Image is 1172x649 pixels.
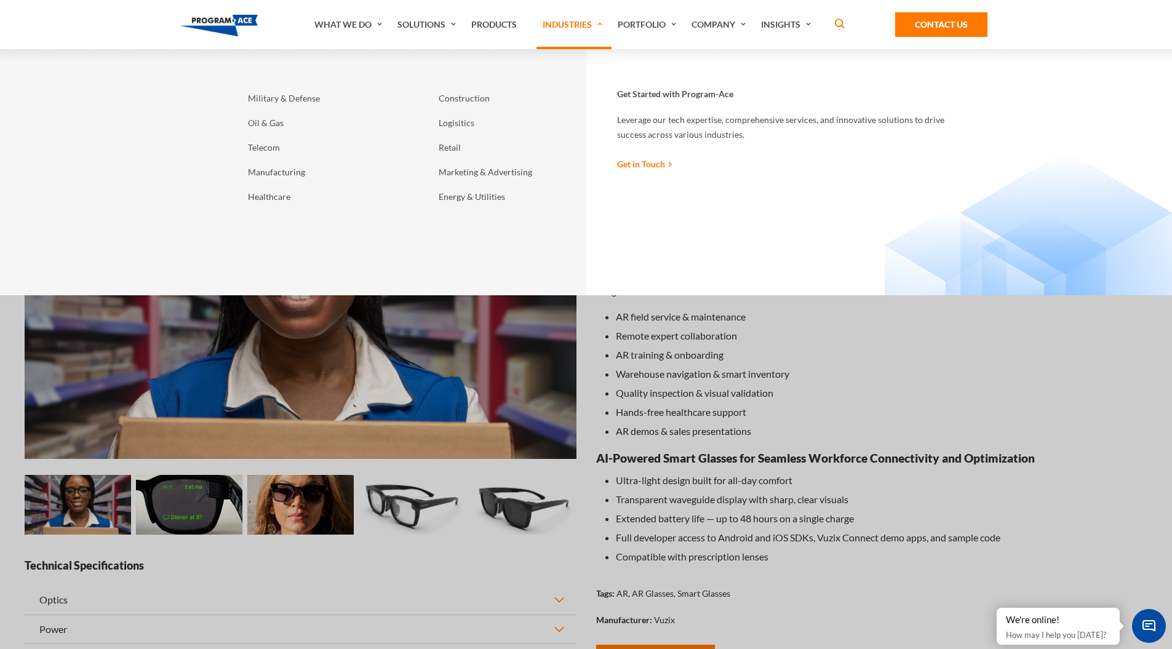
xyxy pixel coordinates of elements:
[242,86,389,111] a: Military & Defense
[433,160,580,185] a: Marketing & Advertising
[1006,627,1110,642] p: How may I help you [DATE]?
[242,160,389,185] a: Manufacturing
[242,135,389,160] a: Telecom
[433,86,580,111] a: Construction
[617,157,672,170] a: Get in Touch
[242,111,389,135] a: Oil & Gas
[1006,614,1110,626] div: We're online!
[433,111,580,135] a: Logisitics
[617,113,968,142] p: Leverage our tech expertise, comprehensive services, and innovative solutions to drive success ac...
[433,185,580,209] a: Energy & Utilities
[617,88,733,100] strong: Get Started with Program-Ace
[180,15,258,36] img: Program-Ace
[1132,609,1166,643] span: Chat Widget
[242,185,389,209] a: Healthcare
[433,135,580,160] a: Retail
[895,12,987,37] a: Contact Us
